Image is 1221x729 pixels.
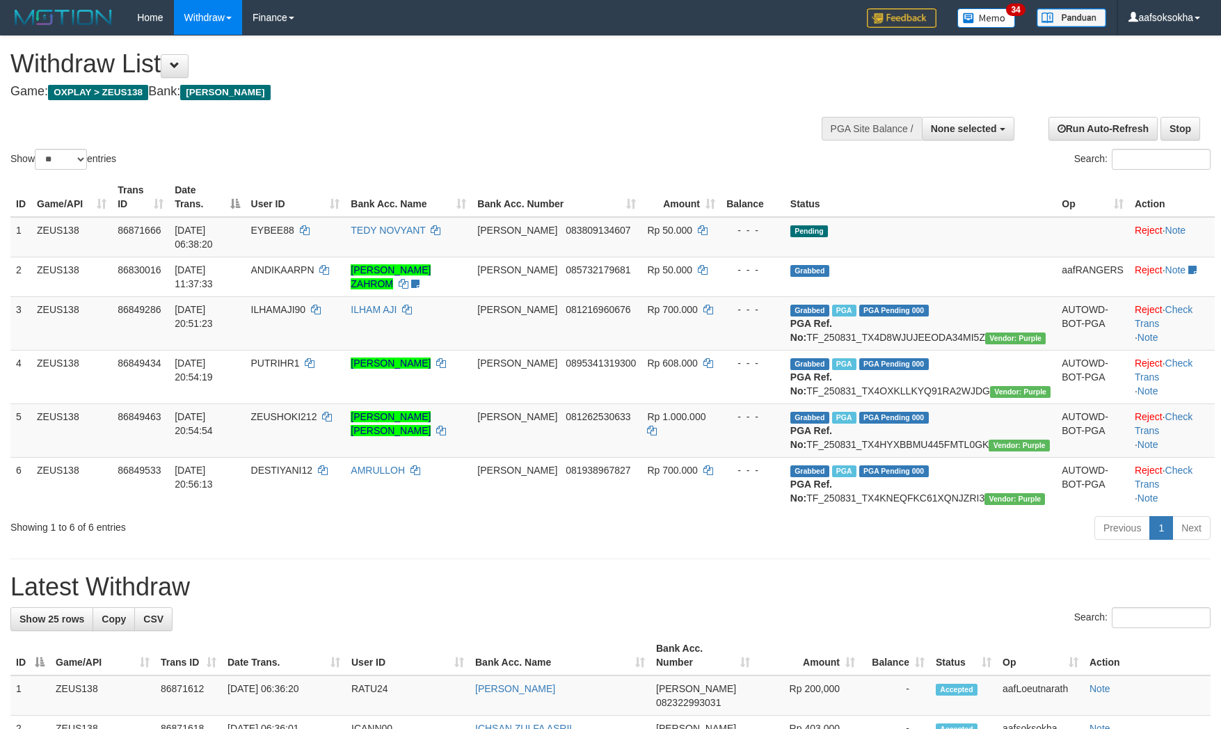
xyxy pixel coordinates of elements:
[651,636,756,675] th: Bank Acc. Number: activate to sort column ascending
[31,217,112,257] td: ZEUS138
[997,675,1084,716] td: aafLoeutnarath
[790,479,832,504] b: PGA Ref. No:
[1112,149,1211,170] input: Search:
[566,465,630,476] span: Copy 081938967827 to clipboard
[726,410,779,424] div: - - -
[10,7,116,28] img: MOTION_logo.png
[251,225,294,236] span: EYBEE88
[10,177,31,217] th: ID
[726,223,779,237] div: - - -
[790,305,829,317] span: Grabbed
[175,358,213,383] span: [DATE] 20:54:19
[10,50,800,78] h1: Withdraw List
[1129,257,1215,296] td: ·
[1135,358,1163,369] a: Reject
[10,149,116,170] label: Show entries
[477,304,557,315] span: [PERSON_NAME]
[477,411,557,422] span: [PERSON_NAME]
[859,358,929,370] span: PGA Pending
[647,264,692,275] span: Rp 50.000
[31,177,112,217] th: Game/API: activate to sort column ascending
[1135,465,1163,476] a: Reject
[472,177,641,217] th: Bank Acc. Number: activate to sort column ascending
[118,304,161,315] span: 86849286
[118,264,161,275] span: 86830016
[1094,516,1150,540] a: Previous
[1172,516,1211,540] a: Next
[251,411,317,422] span: ZEUSHOKI212
[867,8,936,28] img: Feedback.jpg
[790,265,829,277] span: Grabbed
[832,358,856,370] span: Marked by aafRornrotha
[477,465,557,476] span: [PERSON_NAME]
[832,465,856,477] span: Marked by aafRornrotha
[790,425,832,450] b: PGA Ref. No:
[31,296,112,350] td: ZEUS138
[726,263,779,277] div: - - -
[175,304,213,329] span: [DATE] 20:51:23
[351,264,431,289] a: [PERSON_NAME] ZAHROM
[859,465,929,477] span: PGA Pending
[790,412,829,424] span: Grabbed
[345,177,472,217] th: Bank Acc. Name: activate to sort column ascending
[10,296,31,350] td: 3
[1135,264,1163,275] a: Reject
[1056,257,1129,296] td: aafRANGERS
[1006,3,1025,16] span: 34
[10,217,31,257] td: 1
[180,85,270,100] span: [PERSON_NAME]
[790,371,832,396] b: PGA Ref. No:
[251,264,314,275] span: ANDIKAARPN
[989,440,1049,451] span: Vendor URL: https://trx4.1velocity.biz
[351,465,405,476] a: AMRULLOH
[10,573,1211,601] h1: Latest Withdraw
[246,177,346,217] th: User ID: activate to sort column ascending
[1129,403,1215,457] td: · ·
[1084,636,1211,675] th: Action
[10,257,31,296] td: 2
[251,304,306,315] span: ILHAMAJI90
[1138,439,1158,450] a: Note
[785,457,1056,511] td: TF_250831_TX4KNEQFKC61XQNJZRI3
[351,304,397,315] a: ILHAM AJI
[1138,385,1158,396] a: Note
[175,465,213,490] span: [DATE] 20:56:13
[930,636,997,675] th: Status: activate to sort column ascending
[1135,465,1192,490] a: Check Trans
[477,358,557,369] span: [PERSON_NAME]
[222,675,346,716] td: [DATE] 06:36:20
[997,636,1084,675] th: Op: activate to sort column ascending
[1056,177,1129,217] th: Op: activate to sort column ascending
[931,123,997,134] span: None selected
[1129,457,1215,511] td: · ·
[832,412,856,424] span: Marked by aafRornrotha
[10,636,50,675] th: ID: activate to sort column descending
[31,457,112,511] td: ZEUS138
[477,225,557,236] span: [PERSON_NAME]
[1135,304,1192,329] a: Check Trans
[1090,683,1110,694] a: Note
[351,411,431,436] a: [PERSON_NAME] [PERSON_NAME]
[118,358,161,369] span: 86849434
[155,636,222,675] th: Trans ID: activate to sort column ascending
[10,350,31,403] td: 4
[756,675,861,716] td: Rp 200,000
[470,636,651,675] th: Bank Acc. Name: activate to sort column ascending
[756,636,861,675] th: Amount: activate to sort column ascending
[822,117,922,141] div: PGA Site Balance /
[861,636,930,675] th: Balance: activate to sort column ascending
[985,333,1046,344] span: Vendor URL: https://trx4.1velocity.biz
[1135,411,1192,436] a: Check Trans
[936,684,977,696] span: Accepted
[984,493,1045,505] span: Vendor URL: https://trx4.1velocity.biz
[790,465,829,477] span: Grabbed
[656,697,721,708] span: Copy 082322993031 to clipboard
[155,675,222,716] td: 86871612
[10,403,31,457] td: 5
[1135,411,1163,422] a: Reject
[566,358,636,369] span: Copy 0895341319300 to clipboard
[251,465,312,476] span: DESTIYANI12
[1056,403,1129,457] td: AUTOWD-BOT-PGA
[726,463,779,477] div: - - -
[859,412,929,424] span: PGA Pending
